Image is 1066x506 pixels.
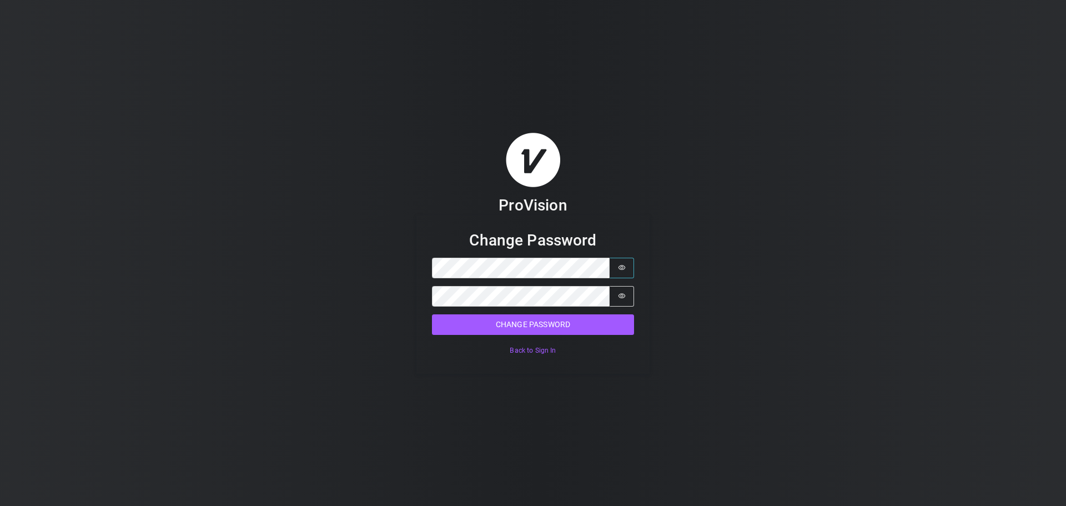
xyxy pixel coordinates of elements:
[432,314,634,335] button: Change Password
[432,343,634,359] button: Back to Sign In
[432,231,634,250] h3: Change Password
[499,196,567,215] h3: ProVision
[610,258,634,278] button: Show password
[610,286,634,307] button: Show password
